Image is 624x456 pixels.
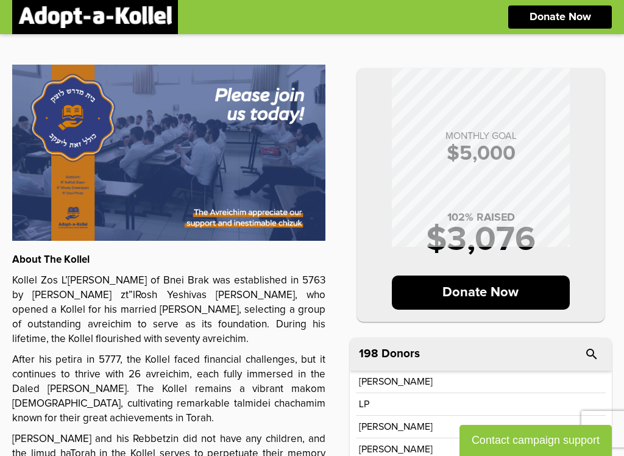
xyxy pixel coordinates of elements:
[381,348,420,360] p: Donors
[369,131,592,141] p: MONTHLY GOAL
[359,399,369,409] p: LP
[459,425,612,456] button: Contact campaign support
[359,348,378,360] span: 198
[12,290,325,344] span: Rosh Yeshivas [PERSON_NAME], who opened a Kollel for his married [PERSON_NAME], selecting a group...
[12,355,325,424] span: After his petira in 5777, the Kollel faced financial challenges, but it continues to thrive with ...
[359,422,433,432] p: [PERSON_NAME]
[369,143,592,164] p: $
[359,444,433,454] p: [PERSON_NAME]
[12,255,90,265] strong: About The Kollel
[12,274,325,347] p: Kollel Zos L’[PERSON_NAME] of Bnei Brak was established in 5763 by [PERSON_NAME] zt”l
[530,12,591,23] p: Donate Now
[584,347,599,362] i: search
[359,377,433,387] p: [PERSON_NAME]
[392,276,570,310] p: Donate Now
[12,65,325,241] img: BTOU1boQH2.4Ou3mABSEN.jpg
[18,6,172,28] img: logonobg.png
